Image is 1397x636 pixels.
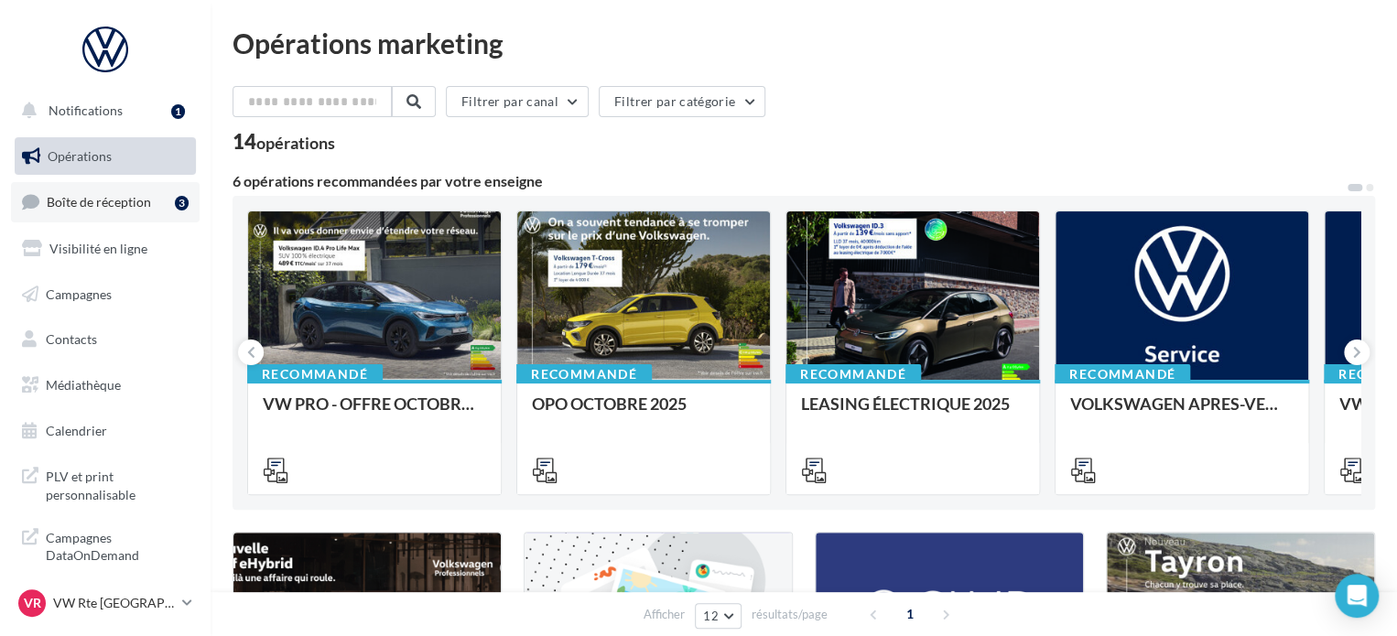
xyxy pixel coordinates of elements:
[1055,364,1190,384] div: Recommandé
[644,606,685,623] span: Afficher
[752,606,828,623] span: résultats/page
[516,364,652,384] div: Recommandé
[895,599,925,629] span: 1
[11,320,200,359] a: Contacts
[11,412,200,450] a: Calendrier
[11,137,200,176] a: Opérations
[11,182,200,221] a: Boîte de réception3
[703,609,719,623] span: 12
[49,102,123,118] span: Notifications
[24,594,41,612] span: VR
[46,423,107,438] span: Calendrier
[15,586,196,620] a: VR VW Rte [GEOGRAPHIC_DATA]
[695,603,742,629] button: 12
[11,457,200,511] a: PLV et print personnalisable
[53,594,175,612] p: VW Rte [GEOGRAPHIC_DATA]
[233,174,1346,189] div: 6 opérations recommandées par votre enseigne
[1070,394,1294,431] div: VOLKSWAGEN APRES-VENTE
[46,377,121,393] span: Médiathèque
[256,135,335,151] div: opérations
[11,518,200,572] a: Campagnes DataOnDemand
[171,104,185,119] div: 1
[46,331,97,347] span: Contacts
[785,364,921,384] div: Recommandé
[46,286,112,301] span: Campagnes
[11,275,200,314] a: Campagnes
[11,366,200,404] a: Médiathèque
[446,86,589,117] button: Filtrer par canal
[599,86,765,117] button: Filtrer par catégorie
[46,464,189,503] span: PLV et print personnalisable
[46,525,189,565] span: Campagnes DataOnDemand
[47,194,151,210] span: Boîte de réception
[233,29,1375,57] div: Opérations marketing
[1335,574,1379,618] div: Open Intercom Messenger
[48,148,112,164] span: Opérations
[11,230,200,268] a: Visibilité en ligne
[233,132,335,152] div: 14
[11,92,192,130] button: Notifications 1
[49,241,147,256] span: Visibilité en ligne
[532,394,755,431] div: OPO OCTOBRE 2025
[247,364,383,384] div: Recommandé
[801,394,1024,431] div: LEASING ÉLECTRIQUE 2025
[263,394,486,431] div: VW PRO - OFFRE OCTOBRE 25
[175,196,189,210] div: 3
